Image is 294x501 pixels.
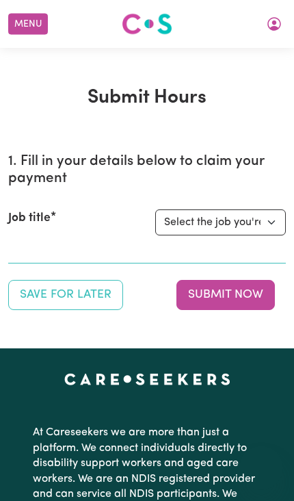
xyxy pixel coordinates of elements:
img: Careseekers logo [122,12,172,36]
h2: 1. Fill in your details below to claim your payment [8,153,286,188]
button: Menu [8,14,48,35]
iframe: 启动消息传送窗口的按钮 [239,446,283,490]
button: My Account [260,12,289,36]
a: Careseekers home page [64,373,230,384]
a: Careseekers logo [122,8,172,40]
label: Job title [8,209,51,227]
button: Submit your job report [176,280,275,310]
h1: Submit Hours [8,86,286,110]
button: Save your job report [8,280,123,310]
